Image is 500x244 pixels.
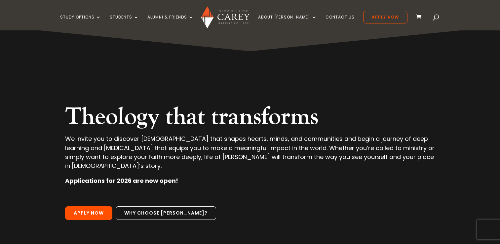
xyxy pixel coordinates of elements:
a: About [PERSON_NAME] [258,15,317,30]
a: Students [110,15,139,30]
img: Carey Baptist College [201,6,250,28]
a: Apply Now [65,206,112,220]
a: Contact Us [326,15,355,30]
strong: Applications for 2026 are now open! [65,177,178,185]
a: Study Options [60,15,101,30]
a: Apply Now [363,11,407,23]
h2: Theology that transforms [65,102,435,134]
a: Why choose [PERSON_NAME]? [116,206,216,220]
p: We invite you to discover [DEMOGRAPHIC_DATA] that shapes hearts, minds, and communities and begin... [65,134,435,176]
a: Alumni & Friends [147,15,194,30]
